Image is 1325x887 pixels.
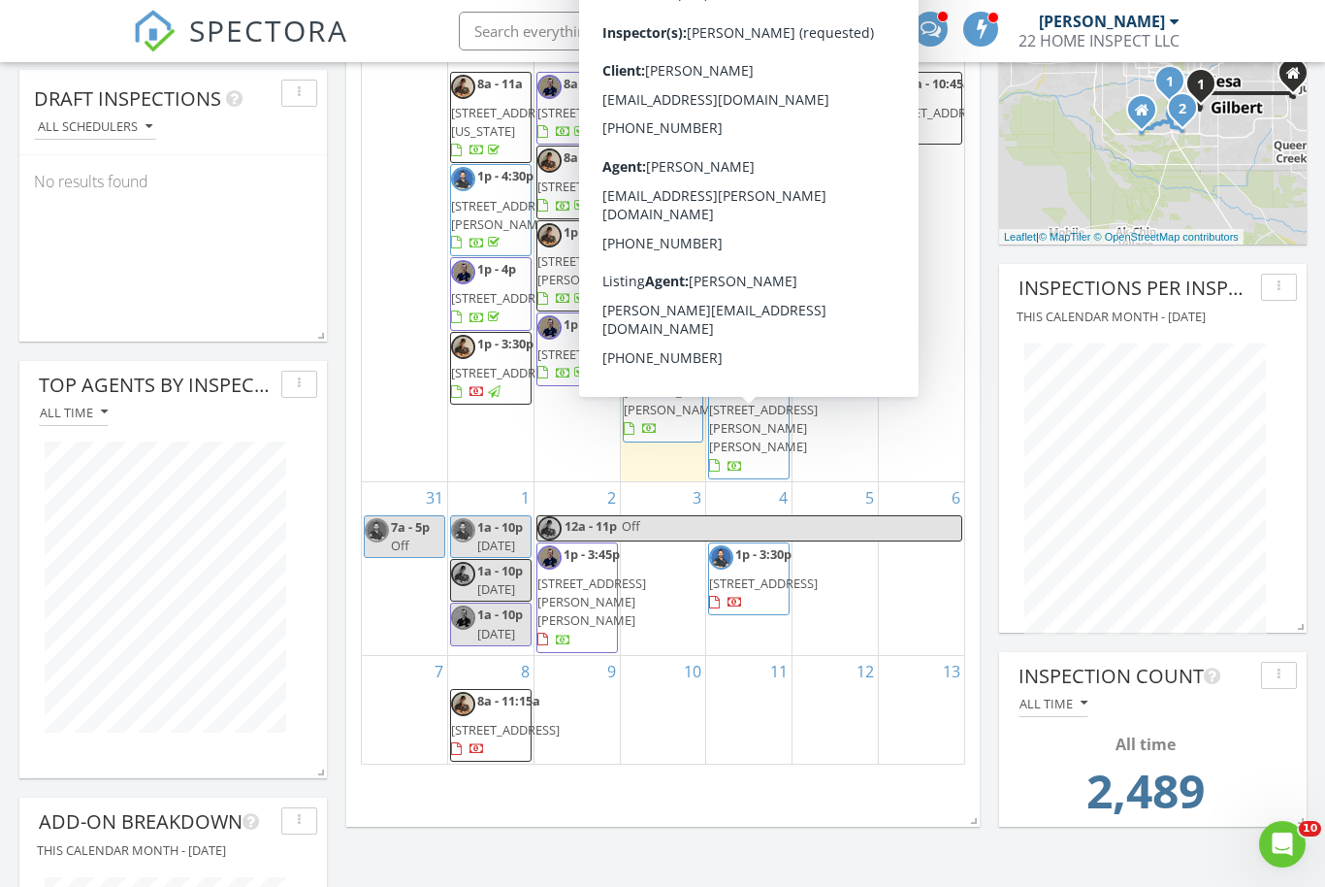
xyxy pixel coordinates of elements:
a: Go to September 10, 2025 [680,656,705,687]
a: Go to September 12, 2025 [853,656,878,687]
a: 1p - 3:30p [STREET_ADDRESS] [536,312,618,386]
a: © MapTiler [1039,231,1091,243]
input: Search everything... [459,12,847,50]
span: [STREET_ADDRESS] [624,178,732,195]
span: 1p - 3:30p [477,335,533,352]
span: [STREET_ADDRESS] [451,364,560,381]
img: kevin_2.jpg [709,75,733,99]
span: [DATE] [477,625,515,642]
img: kevin_2.jpg [537,223,562,247]
td: Go to September 4, 2025 [706,481,792,655]
a: 8a - 11a [STREET_ADDRESS] [624,75,732,140]
a: 1p - 3:30p [STREET_ADDRESS] [450,332,532,406]
img: me1.jpg [451,167,475,191]
span: 8a - 11:15a [477,692,540,709]
span: 1p - 3:30p [564,315,620,333]
span: [STREET_ADDRESS] [795,178,904,195]
span: 1p - 3:30p [564,223,620,241]
td: Go to September 12, 2025 [792,655,879,764]
img: The Best Home Inspection Software - Spectora [133,10,176,52]
a: 8a - 10:30a [STREET_ADDRESS] [795,148,904,214]
img: me1.jpg [709,372,733,396]
img: autin_3.jpg [709,223,733,247]
a: © OpenStreetMap contributors [1094,231,1239,243]
a: 1p - 3:30p [STREET_ADDRESS][PERSON_NAME] [537,223,646,308]
i: 1 [1197,79,1205,92]
a: 8a - 11a [STREET_ADDRESS] [623,72,704,146]
span: 10 [1299,821,1321,837]
img: kevin_2.jpg [537,516,562,541]
img: autin_3.jpg [451,606,475,630]
td: Go to September 5, 2025 [792,481,879,655]
a: 8a - 11a [STREET_ADDRESS] [709,148,818,214]
div: Top Agents by Inspection Count [39,371,274,400]
div: Inspections Per Inspector [1018,274,1253,303]
a: 1p - 4:15p [STREET_ADDRESS][PERSON_NAME][PERSON_NAME] [623,220,704,331]
button: All time [39,400,109,426]
a: 8a - 11:15a [STREET_ADDRESS] [451,692,560,757]
a: 8a - 11:15a [STREET_ADDRESS] [795,75,904,140]
span: Off [391,537,409,554]
span: [STREET_ADDRESS] [451,289,560,307]
td: Go to September 9, 2025 [533,655,620,764]
td: Go to September 7, 2025 [362,655,448,764]
a: 1p - 4:15p [STREET_ADDRESS][PERSON_NAME][PERSON_NAME] [624,223,732,326]
a: 8a - 11:15a [STREET_ADDRESS] [708,72,790,146]
a: Go to September 1, 2025 [517,482,533,513]
div: 1828 s Rialto , Mesa AZ 85206 [1293,73,1305,84]
img: kevin_2.jpg [537,148,562,173]
a: Go to September 8, 2025 [517,656,533,687]
a: 8a - 11:30a [STREET_ADDRESS] [536,146,618,219]
div: | [999,229,1244,246]
div: 2804 W Curry St, Chandler, AZ 85224 [1201,83,1212,95]
td: Go to September 3, 2025 [620,481,706,655]
span: [STREET_ADDRESS] [709,104,818,121]
a: 8a - 10:30a [STREET_ADDRESS] [794,146,876,219]
img: autin_3.jpg [537,315,562,340]
a: Leaflet [1004,231,1036,243]
a: 1p - 4:30p [STREET_ADDRESS][PERSON_NAME] [450,164,532,256]
span: 8a - 11a [735,148,781,166]
a: 1p - 3:30p [STREET_ADDRESS] [537,315,646,380]
a: 12p - 2:30p [STREET_ADDRESS] [623,146,704,219]
span: 8a - 11:30a [564,148,627,166]
img: me1.jpg [451,518,475,542]
span: 1p - 3:30p [735,545,792,563]
td: Go to September 13, 2025 [878,655,964,764]
a: Go to September 3, 2025 [689,482,705,513]
span: 1p - 1:30p [735,372,792,389]
span: [STREET_ADDRESS] [537,178,646,195]
a: 8a - 11:15a [STREET_ADDRESS] [709,75,818,140]
span: Off [622,517,640,535]
img: me1.jpg [365,518,389,542]
td: Go to September 8, 2025 [448,655,534,764]
span: 8a - 11:15a [822,75,885,92]
a: 8a - 10:45a [STREET_ADDRESS] [882,75,990,140]
td: Go to August 26, 2025 [533,38,620,481]
a: 1p - 3:30p [STREET_ADDRESS][PERSON_NAME] [536,220,618,312]
span: [STREET_ADDRESS] [624,104,732,121]
span: [STREET_ADDRESS][PERSON_NAME][PERSON_NAME] [624,252,732,307]
a: 1p - 3:30p [STREET_ADDRESS][PERSON_NAME][PERSON_NAME] [623,332,704,443]
img: me1.jpg [709,148,733,173]
span: [STREET_ADDRESS][PERSON_NAME][PERSON_NAME] [537,575,646,629]
span: 1a - 10p [477,606,523,623]
span: 12a - 11p [564,516,618,541]
img: me1.jpg [624,148,648,173]
a: 8a - 11:30a [STREET_ADDRESS] [537,148,646,214]
a: Go to September 7, 2025 [431,656,447,687]
a: 1p - 3:30p [STREET_ADDRESS] [709,297,818,362]
span: Draft Inspections [34,85,221,112]
img: kevin_2.jpg [795,148,820,173]
a: 1p - 4p [STREET_ADDRESS] [451,260,560,325]
span: [STREET_ADDRESS] [709,326,818,344]
img: autin_3.jpg [451,260,475,284]
span: [STREET_ADDRESS] [451,721,560,739]
td: Go to August 27, 2025 [620,38,706,481]
span: [STREET_ADDRESS][PERSON_NAME][PERSON_NAME] [709,401,818,455]
td: Go to September 1, 2025 [448,481,534,655]
a: Go to September 4, 2025 [775,482,792,513]
img: kevin_2.jpg [451,562,475,586]
span: [STREET_ADDRESS] [537,104,646,121]
div: 4610 E Monte Way, Phoenix, AZ 85044 [1170,81,1181,92]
